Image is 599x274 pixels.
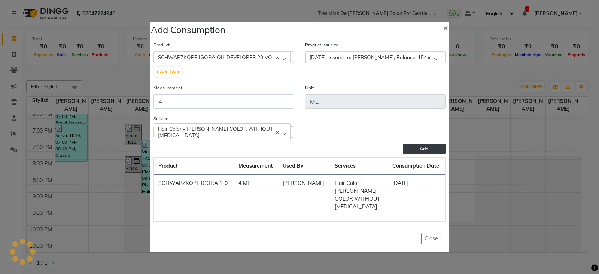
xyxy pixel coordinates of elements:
[388,158,445,175] th: Consumption Date
[330,174,388,215] td: Hair Color - [PERSON_NAME] COLOR WITHOUT [MEDICAL_DATA]
[154,158,234,175] th: Product
[153,42,170,48] label: Product
[278,174,330,215] td: [PERSON_NAME]
[158,125,273,138] span: Hair Color - [PERSON_NAME] COLOR WITHOUT [MEDICAL_DATA]
[154,67,182,77] button: + Add Issue
[403,144,446,154] button: Add
[388,174,445,215] td: [DATE]
[234,174,278,215] td: 4 ML
[330,158,388,175] th: Services
[278,158,330,175] th: Used By
[420,146,428,152] span: Add
[151,23,225,36] h4: Add Consumption
[437,17,454,38] button: Close
[154,174,234,215] td: SCHWARZKOPF IGORA 1-0
[153,85,182,91] label: Measurement
[234,158,278,175] th: Measurement
[443,22,448,33] span: ×
[158,54,275,60] span: SCHWARZKOPF IGORA OIL DEVELOPER 20 VOL
[421,233,441,244] button: Close
[310,54,427,60] span: [DATE], Issued to: [PERSON_NAME], Balance: 154
[305,85,314,91] label: Unit
[305,42,338,48] label: Product Issue to
[153,115,168,122] label: Service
